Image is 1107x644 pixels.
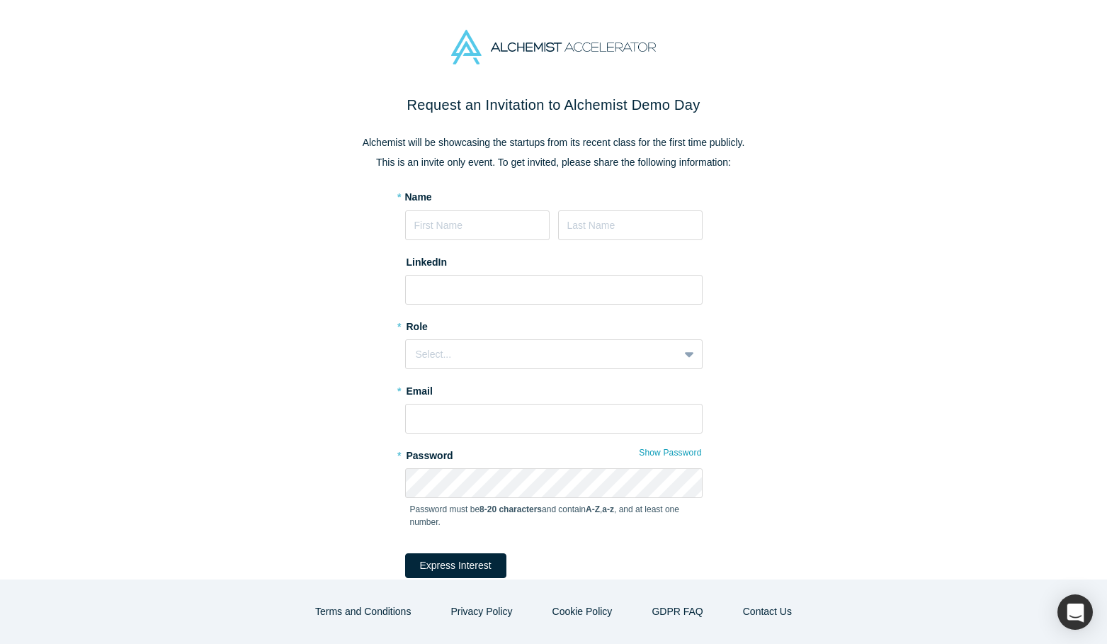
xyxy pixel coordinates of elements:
[405,379,703,399] label: Email
[637,599,717,624] a: GDPR FAQ
[558,210,703,240] input: Last Name
[300,599,426,624] button: Terms and Conditions
[256,155,851,170] p: This is an invite only event. To get invited, please share the following information:
[405,250,448,270] label: LinkedIn
[256,135,851,150] p: Alchemist will be showcasing the startups from its recent class for the first time publicly.
[405,210,550,240] input: First Name
[256,94,851,115] h2: Request an Invitation to Alchemist Demo Day
[405,553,506,578] button: Express Interest
[479,504,542,514] strong: 8-20 characters
[451,30,655,64] img: Alchemist Accelerator Logo
[405,315,703,334] label: Role
[405,444,703,463] label: Password
[436,599,527,624] button: Privacy Policy
[538,599,628,624] button: Cookie Policy
[728,599,807,624] a: Contact Us
[416,347,669,362] div: Select...
[586,504,600,514] strong: A-Z
[405,190,432,205] label: Name
[602,504,614,514] strong: a-z
[410,503,698,529] p: Password must be and contain , , and at least one number.
[638,444,702,462] button: Show Password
